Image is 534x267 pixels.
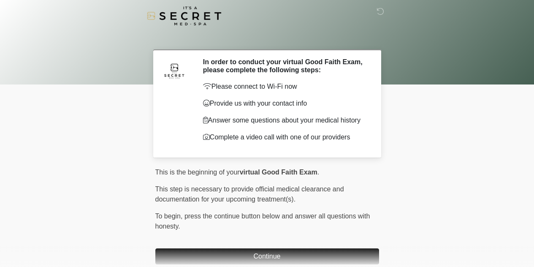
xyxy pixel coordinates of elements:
p: Answer some questions about your medical history [203,115,366,125]
img: It's A Secret Med Spa Logo [147,6,221,25]
p: Complete a video call with one of our providers [203,132,366,142]
p: Provide us with your contact info [203,98,366,109]
strong: virtual Good Faith Exam [240,169,317,176]
h1: ‎ ‎ [149,30,385,46]
img: Agent Avatar [162,58,187,83]
span: . [317,169,319,176]
span: This step is necessary to provide official medical clearance and documentation for your upcoming ... [155,185,344,203]
button: Continue [155,248,379,264]
p: Please connect to Wi-Fi now [203,82,366,92]
span: press the continue button below and answer all questions with honesty. [155,213,370,230]
span: To begin, [155,213,184,220]
span: This is the beginning of your [155,169,240,176]
h2: In order to conduct your virtual Good Faith Exam, please complete the following steps: [203,58,366,74]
